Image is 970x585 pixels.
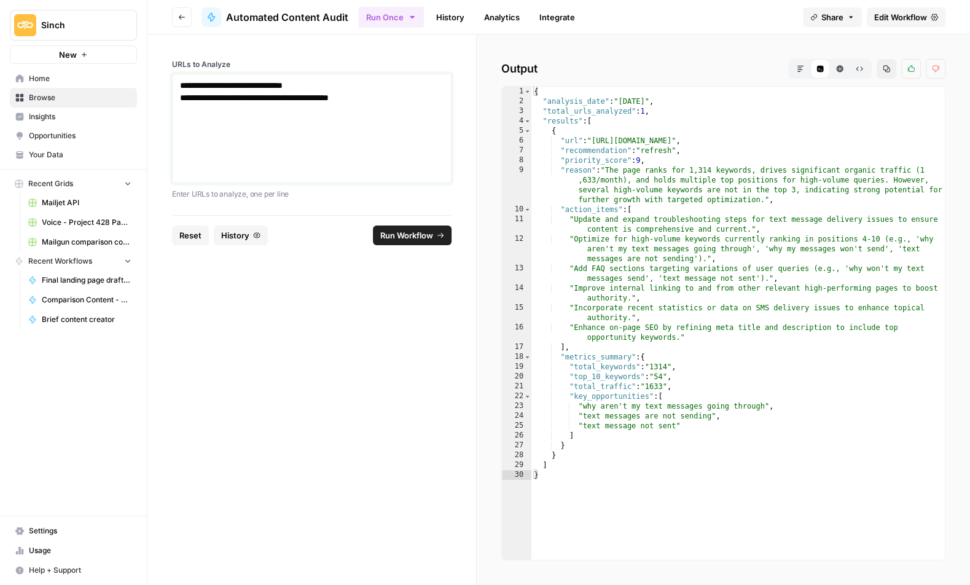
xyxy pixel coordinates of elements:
h2: Output [501,59,945,79]
span: Toggle code folding, rows 5 through 28 [524,126,531,136]
div: 26 [502,431,531,441]
div: 1 [502,87,531,96]
a: Usage [10,541,137,560]
div: 5 [502,126,531,136]
span: Home [29,73,131,84]
div: 10 [502,205,531,214]
div: 14 [502,283,531,303]
span: Toggle code folding, rows 10 through 17 [524,205,531,214]
a: Browse [10,88,137,108]
a: Mailjet API [23,193,137,213]
span: Final landing page drafter for Project 428 ([PERSON_NAME]) [42,275,131,286]
div: 17 [502,342,531,352]
button: History [214,226,268,245]
a: Insights [10,107,137,127]
div: 23 [502,401,531,411]
span: Brief content creator [42,314,131,325]
span: Toggle code folding, rows 4 through 29 [524,116,531,126]
div: 6 [502,136,531,146]
a: Edit Workflow [867,7,945,27]
div: 27 [502,441,531,450]
span: Voice - Project 428 Page Builder Tracker [42,217,131,228]
div: 22 [502,391,531,401]
button: Workspace: Sinch [10,10,137,41]
img: Sinch Logo [14,14,36,36]
div: 28 [502,450,531,460]
div: 7 [502,146,531,155]
div: 25 [502,421,531,431]
div: 2 [502,96,531,106]
button: Run Once [358,7,424,28]
div: 18 [502,352,531,362]
span: New [59,49,77,61]
a: Integrate [532,7,582,27]
span: Toggle code folding, rows 18 through 27 [524,352,531,362]
span: Mailgun comparison content (Q3 2025) [42,237,131,248]
button: Run Workflow [373,226,452,245]
a: Comparison Content - Mailgun [23,290,137,310]
span: Help + Support [29,565,131,576]
div: 3 [502,106,531,116]
span: Share [821,11,843,23]
span: Comparison Content - Mailgun [42,294,131,305]
div: 19 [502,362,531,372]
button: New [10,45,137,64]
div: 30 [502,470,531,480]
span: History [221,229,249,241]
a: Mailgun comparison content (Q3 2025) [23,232,137,252]
span: Browse [29,92,131,103]
span: Usage [29,545,131,556]
a: Home [10,69,137,88]
div: 12 [502,234,531,264]
span: Toggle code folding, rows 1 through 30 [524,87,531,96]
a: Final landing page drafter for Project 428 ([PERSON_NAME]) [23,270,137,290]
div: 9 [502,165,531,205]
a: Voice - Project 428 Page Builder Tracker [23,213,137,232]
span: Sinch [41,19,115,31]
button: Recent Workflows [10,252,137,270]
div: 16 [502,323,531,342]
span: Reset [179,229,201,241]
a: Your Data [10,145,137,165]
div: 11 [502,214,531,234]
span: Insights [29,111,131,122]
span: Toggle code folding, rows 22 through 26 [524,391,531,401]
span: Recent Workflows [28,256,92,267]
p: Enter URLs to analyze, one per line [172,188,452,200]
button: Recent Grids [10,175,137,193]
a: Settings [10,521,137,541]
span: Automated Content Audit [226,10,348,25]
label: URLs to Analyze [172,59,452,70]
a: History [429,7,472,27]
span: Opportunities [29,130,131,141]
span: Your Data [29,149,131,160]
button: Help + Support [10,560,137,580]
span: Edit Workflow [874,11,927,23]
a: Automated Content Audit [201,7,348,27]
div: 21 [502,382,531,391]
a: Opportunities [10,126,137,146]
div: 24 [502,411,531,421]
a: Analytics [477,7,527,27]
div: 20 [502,372,531,382]
div: 8 [502,155,531,165]
button: Share [803,7,862,27]
span: Recent Grids [28,178,73,189]
div: 29 [502,460,531,470]
div: 13 [502,264,531,283]
span: Run Workflow [380,229,433,241]
span: Mailjet API [42,197,131,208]
button: Reset [172,226,209,245]
a: Brief content creator [23,310,137,329]
span: Settings [29,525,131,536]
div: 4 [502,116,531,126]
div: 15 [502,303,531,323]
